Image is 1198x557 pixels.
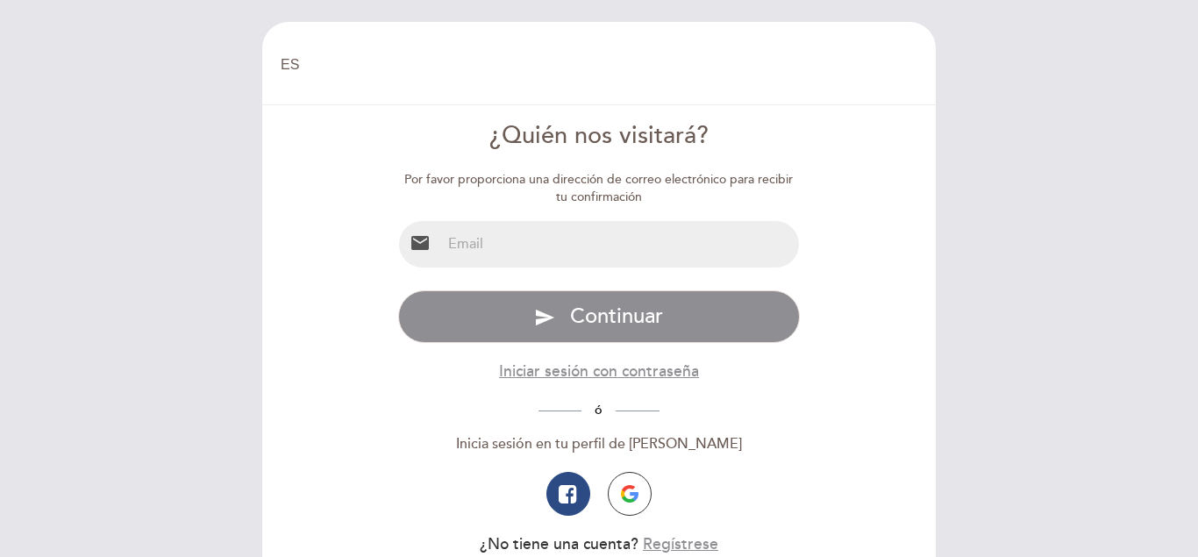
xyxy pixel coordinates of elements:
[398,171,801,206] div: Por favor proporciona una dirección de correo electrónico para recibir tu confirmación
[499,361,699,382] button: Iniciar sesión con contraseña
[621,485,638,503] img: icon-google.png
[441,221,800,268] input: Email
[410,232,431,254] i: email
[570,303,663,329] span: Continuar
[398,434,801,454] div: Inicia sesión en tu perfil de [PERSON_NAME]
[398,290,801,343] button: send Continuar
[398,119,801,154] div: ¿Quién nos visitará?
[480,535,638,553] span: ¿No tiene una cuenta?
[534,307,555,328] i: send
[581,403,616,418] span: ó
[643,533,718,555] button: Regístrese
